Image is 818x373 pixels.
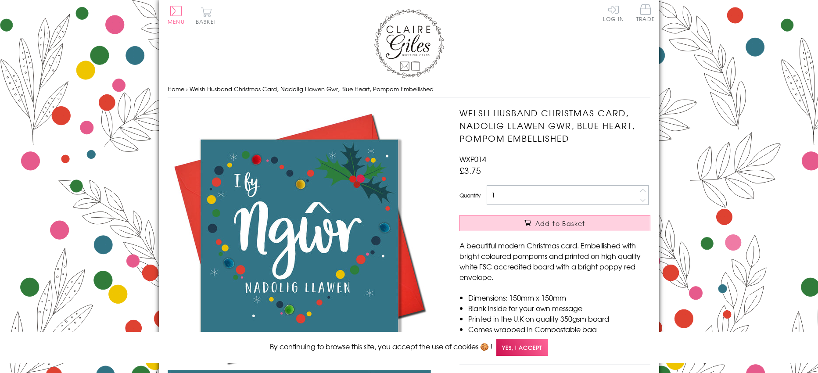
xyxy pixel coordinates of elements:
[459,215,650,231] button: Add to Basket
[459,164,481,176] span: £3.75
[168,80,650,98] nav: breadcrumbs
[468,324,650,334] li: Comes wrapped in Compostable bag
[468,313,650,324] li: Printed in the U.K on quality 350gsm board
[194,7,218,24] button: Basket
[190,85,434,93] span: Welsh Husband Christmas Card, Nadolig Llawen Gwr, Blue Heart, Pompom Embellished
[168,18,185,25] span: Menu
[459,191,481,199] label: Quantity
[496,339,548,356] span: Yes, I accept
[168,107,431,370] img: Welsh Husband Christmas Card, Nadolig Llawen Gwr, Blue Heart, Pompom Embellished
[535,219,585,228] span: Add to Basket
[636,4,655,23] a: Trade
[168,85,184,93] a: Home
[468,292,650,303] li: Dimensions: 150mm x 150mm
[374,9,444,78] img: Claire Giles Greetings Cards
[603,4,624,22] a: Log In
[168,6,185,24] button: Menu
[459,240,650,282] p: A beautiful modern Christmas card. Embellished with bright coloured pompoms and printed on high q...
[468,303,650,313] li: Blank inside for your own message
[459,107,650,144] h1: Welsh Husband Christmas Card, Nadolig Llawen Gwr, Blue Heart, Pompom Embellished
[186,85,188,93] span: ›
[636,4,655,22] span: Trade
[459,154,486,164] span: WXP014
